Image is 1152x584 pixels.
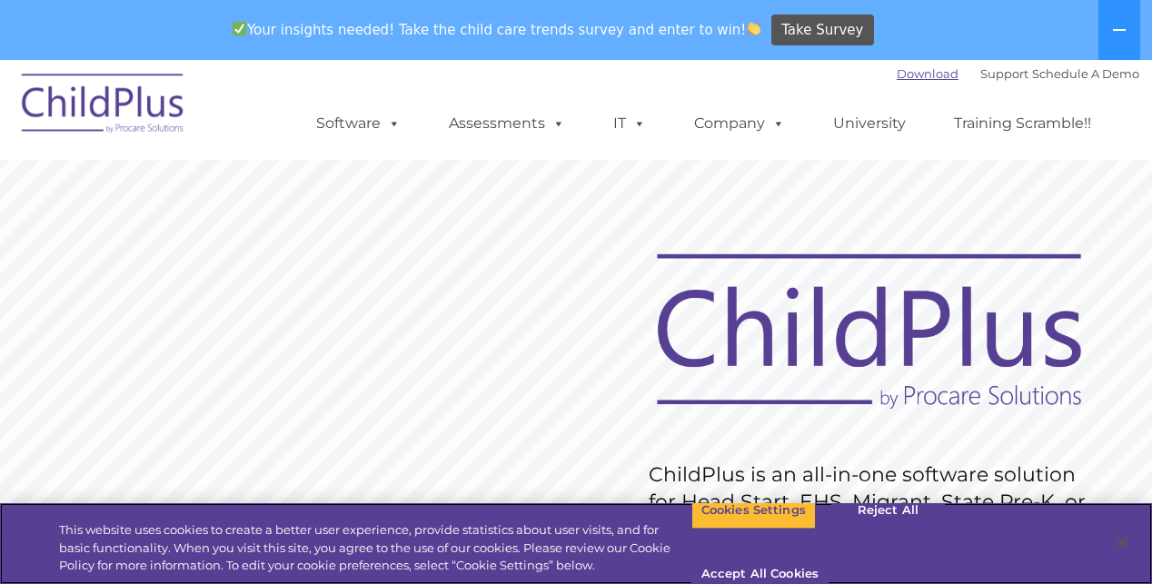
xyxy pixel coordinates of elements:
[936,105,1109,142] a: Training Scramble!!
[980,66,1028,81] a: Support
[1032,66,1139,81] a: Schedule A Demo
[431,105,583,142] a: Assessments
[897,66,958,81] a: Download
[13,61,194,152] img: ChildPlus by Procare Solutions
[595,105,664,142] a: IT
[676,105,803,142] a: Company
[233,22,246,35] img: ✅
[224,12,769,47] span: Your insights needed! Take the child care trends survey and enter to win!
[1103,522,1143,562] button: Close
[691,491,816,530] button: Cookies Settings
[815,105,924,142] a: University
[59,521,691,575] div: This website uses cookies to create a better user experience, provide statistics about user visit...
[781,15,863,46] span: Take Survey
[897,66,1139,81] font: |
[831,491,945,530] button: Reject All
[298,105,419,142] a: Software
[771,15,874,46] a: Take Survey
[747,22,760,35] img: 👏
